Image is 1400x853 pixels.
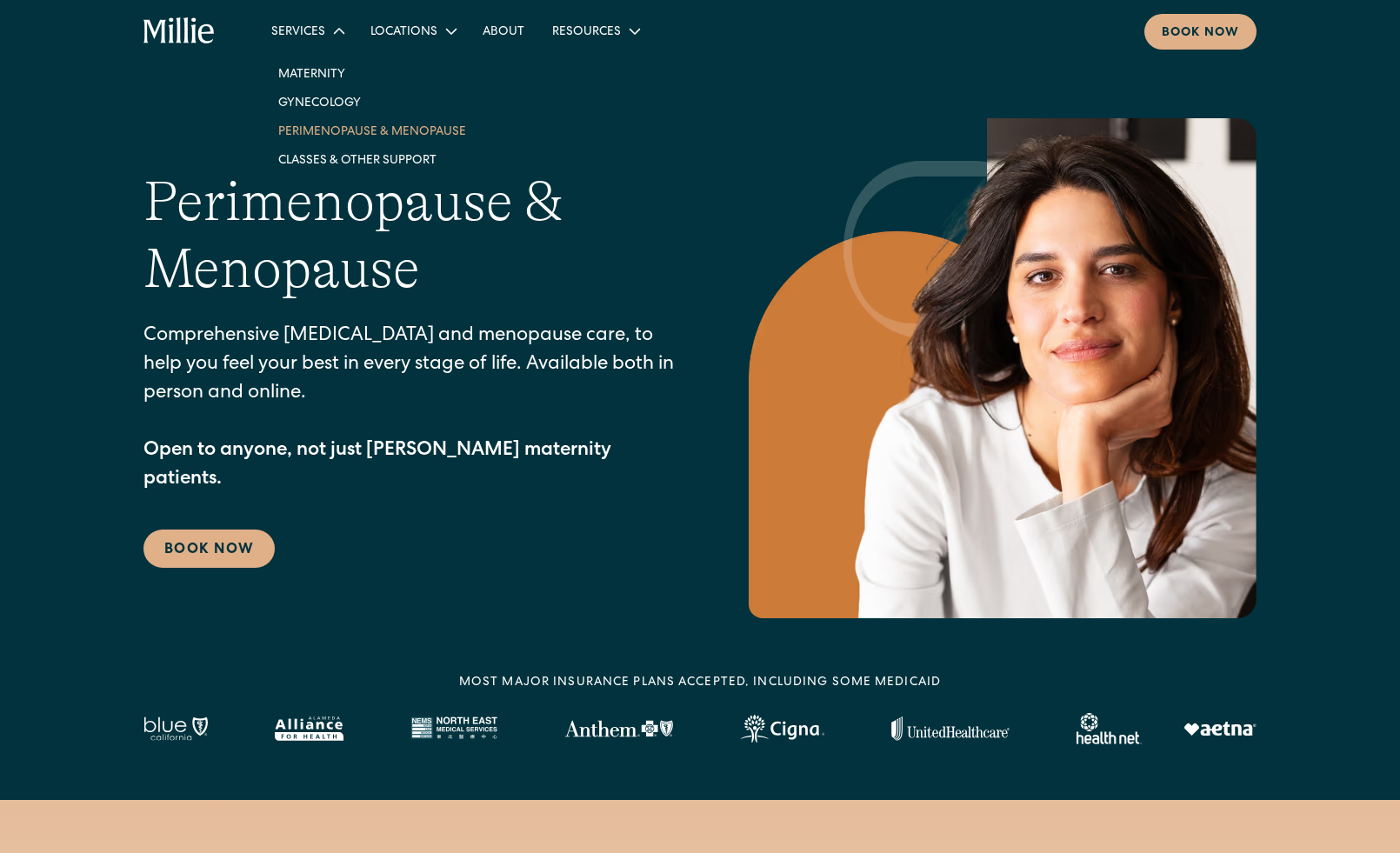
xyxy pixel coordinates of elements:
img: North East Medical Services logo [410,716,497,741]
div: Resources [552,23,621,42]
a: Perimenopause & Menopause [264,117,480,145]
a: Book now [1144,14,1257,50]
img: Anthem Logo [564,720,673,737]
h1: Perimenopause & Menopause [143,169,679,303]
a: About [469,17,538,45]
nav: Services [257,45,487,188]
a: Classes & Other Support [264,145,480,174]
img: Alameda Alliance logo [275,716,343,741]
div: Services [271,23,325,42]
div: Locations [357,17,469,45]
img: Healthnet logo [1077,713,1142,744]
a: Book Now [143,530,275,568]
img: Cigna logo [740,715,824,743]
div: Locations [370,23,437,42]
a: Maternity [264,59,480,88]
a: Gynecology [264,88,480,117]
img: Blue California logo [143,716,208,741]
img: United Healthcare logo [891,716,1010,741]
div: MOST MAJOR INSURANCE PLANS ACCEPTED, INCLUDING some MEDICAID [459,674,941,692]
div: Services [257,17,357,45]
a: home [143,17,216,45]
div: Book now [1162,24,1239,43]
img: Aetna logo [1183,722,1257,736]
p: Comprehensive [MEDICAL_DATA] and menopause care, to help you feel your best in every stage of lif... [143,323,679,495]
div: Resources [538,17,652,45]
img: Confident woman with long dark hair resting her chin on her hand, wearing a white blouse, looking... [749,118,1257,618]
strong: Open to anyone, not just [PERSON_NAME] maternity patients. [143,442,611,490]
